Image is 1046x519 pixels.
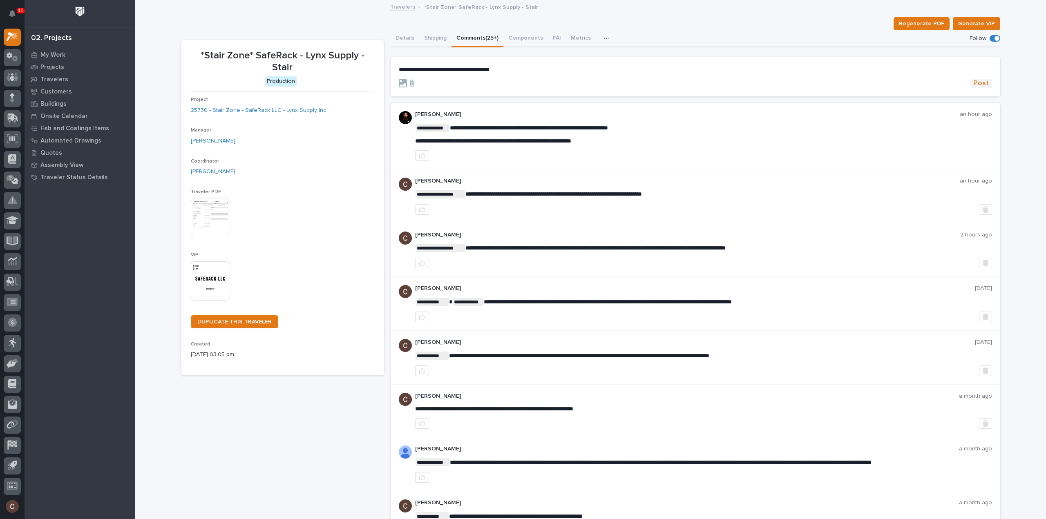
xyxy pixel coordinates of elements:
[40,125,109,132] p: Fab and Coatings Items
[960,232,992,238] p: 2 hours ago
[959,393,992,400] p: a month ago
[10,10,21,23] div: Notifications11
[399,285,412,298] img: AGNmyxaji213nCK4JzPdPN3H3CMBhXDSA2tJ_sy3UIa5=s96-c
[191,315,278,328] a: DUPLICATE THIS TRAVELER
[566,30,596,47] button: Metrics
[548,30,566,47] button: FAI
[4,498,21,515] button: users-avatar
[191,189,221,194] span: Traveler PDF
[979,418,992,429] button: Delete post
[415,445,959,452] p: [PERSON_NAME]
[25,61,135,73] a: Projects
[391,30,419,47] button: Details
[979,204,992,215] button: Delete post
[979,312,992,322] button: Delete post
[415,472,429,483] button: like this post
[390,2,415,11] a: Travelers
[25,110,135,122] a: Onsite Calendar
[415,339,975,346] p: [PERSON_NAME]
[40,149,62,157] p: Quotes
[415,204,429,215] button: like this post
[953,17,1000,30] button: Generate VIP
[191,159,219,164] span: Coordinator
[25,147,135,159] a: Quotes
[191,106,326,115] a: 25730 - Stair Zone - SafeRack LLC - Lynx Supply Inc
[25,159,135,171] a: Assembly View
[415,499,959,506] p: [PERSON_NAME]
[975,339,992,346] p: [DATE]
[894,17,950,30] button: Regenerate PDF
[25,98,135,110] a: Buildings
[40,51,65,59] p: My Work
[415,111,960,118] p: [PERSON_NAME]
[979,365,992,376] button: Delete post
[979,258,992,268] button: Delete post
[399,111,412,124] img: zmKUmRVDQjmBLfnAs97p
[970,79,992,88] button: Post
[31,34,72,43] div: 02. Projects
[25,49,135,61] a: My Work
[25,85,135,98] a: Customers
[960,111,992,118] p: an hour ago
[40,162,83,169] p: Assembly View
[25,134,135,147] a: Automated Drawings
[959,445,992,452] p: a month ago
[415,418,429,429] button: like this post
[415,178,960,185] p: [PERSON_NAME]
[25,171,135,183] a: Traveler Status Details
[191,97,208,102] span: Project
[959,499,992,506] p: a month ago
[265,76,297,87] div: Production
[399,232,412,245] img: AGNmyxaji213nCK4JzPdPN3H3CMBhXDSA2tJ_sy3UIa5=s96-c
[424,2,538,11] p: *Stair Zone* SafeRack - Lynx Supply - Stair
[399,393,412,406] img: AGNmyxaji213nCK4JzPdPN3H3CMBhXDSA2tJ_sy3UIa5=s96-c
[419,30,451,47] button: Shipping
[399,445,412,459] img: AOh14GjpcA6ydKGAvwfezp8OhN30Q3_1BHk5lQOeczEvCIoEuGETHm2tT-JUDAHyqffuBe4ae2BInEDZwLlH3tcCd_oYlV_i4...
[40,137,101,145] p: Automated Drawings
[415,365,429,376] button: like this post
[399,339,412,352] img: AGNmyxaji213nCK4JzPdPN3H3CMBhXDSA2tJ_sy3UIa5=s96-c
[191,137,235,145] a: [PERSON_NAME]
[197,319,272,325] span: DUPLICATE THIS TRAVELER
[503,30,548,47] button: Components
[40,174,108,181] p: Traveler Status Details
[191,342,210,347] span: Created
[415,312,429,322] button: like this post
[191,167,235,176] a: [PERSON_NAME]
[415,393,959,400] p: [PERSON_NAME]
[415,150,429,161] button: like this post
[973,79,989,88] span: Post
[399,499,412,512] img: AGNmyxaji213nCK4JzPdPN3H3CMBhXDSA2tJ_sy3UIa5=s96-c
[960,178,992,185] p: an hour ago
[40,64,64,71] p: Projects
[18,8,23,13] p: 11
[191,128,211,133] span: Manager
[958,19,995,29] span: Generate VIP
[40,88,72,96] p: Customers
[970,35,986,42] p: Follow
[72,4,87,19] img: Workspace Logo
[4,5,21,22] button: Notifications
[191,252,199,257] span: VIP
[191,350,374,359] p: [DATE] 03:05 pm
[451,30,503,47] button: Comments (25+)
[40,76,68,83] p: Travelers
[399,178,412,191] img: AGNmyxaji213nCK4JzPdPN3H3CMBhXDSA2tJ_sy3UIa5=s96-c
[415,258,429,268] button: like this post
[975,285,992,292] p: [DATE]
[25,122,135,134] a: Fab and Coatings Items
[415,232,960,238] p: [PERSON_NAME]
[25,73,135,85] a: Travelers
[415,285,975,292] p: [PERSON_NAME]
[40,113,88,120] p: Onsite Calendar
[40,100,67,108] p: Buildings
[191,50,374,74] p: *Stair Zone* SafeRack - Lynx Supply - Stair
[899,19,944,29] span: Regenerate PDF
